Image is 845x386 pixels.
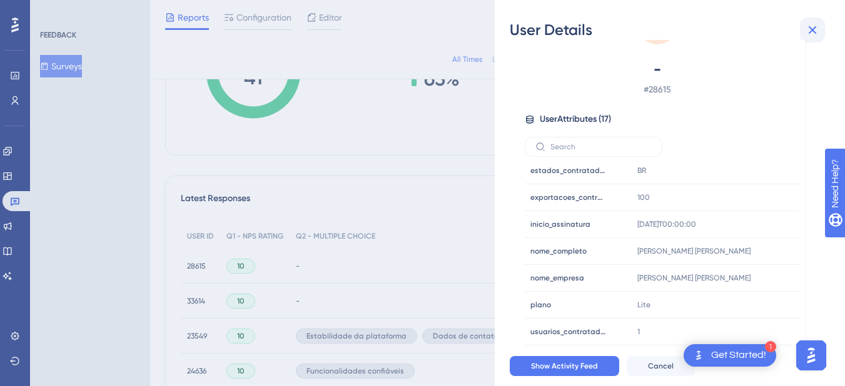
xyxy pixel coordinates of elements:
[530,192,605,202] span: exportacoes_contratadas
[550,142,652,151] input: Search
[637,273,751,283] span: [PERSON_NAME] [PERSON_NAME]
[637,219,696,229] span: [DATE]T00:00:00
[711,349,766,362] div: Get Started!
[637,192,650,202] span: 100
[530,300,551,310] span: plano
[684,344,776,367] div: Open Get Started! checklist, remaining modules: 1
[691,348,706,363] img: launcher-image-alternative-text
[531,361,598,371] span: Show Activity Feed
[530,219,590,229] span: inicio_assinatura
[648,361,674,371] span: Cancel
[637,300,650,310] span: Lite
[547,82,767,97] span: # 28615
[530,166,605,176] span: estados_contratados
[530,327,605,337] span: usuarios_contratados
[547,59,767,79] span: -
[637,246,751,256] span: [PERSON_NAME] [PERSON_NAME]
[765,341,776,352] div: 1
[792,337,830,374] iframe: UserGuiding AI Assistant Launcher
[637,166,646,176] span: BR
[530,246,587,256] span: nome_completo
[540,112,611,127] span: User Attributes ( 17 )
[637,327,640,337] span: 1
[627,356,695,376] button: Cancel
[510,20,830,40] div: User Details
[510,356,619,376] button: Show Activity Feed
[530,273,584,283] span: nome_empresa
[29,3,78,18] span: Need Help?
